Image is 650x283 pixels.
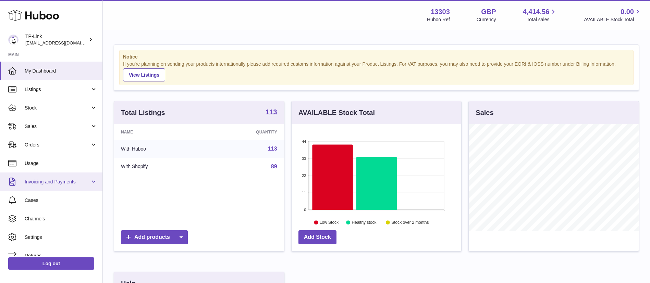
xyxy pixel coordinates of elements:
td: With Huboo [114,140,206,158]
span: Returns [25,253,97,259]
a: 89 [271,164,277,169]
div: TP-Link [25,33,87,46]
span: Usage [25,160,97,167]
a: Add Stock [298,230,336,244]
a: View Listings [123,68,165,81]
a: Log out [8,257,94,270]
span: Channels [25,216,97,222]
span: 0.00 [621,7,634,16]
span: Total sales [527,16,557,23]
span: Listings [25,86,90,93]
span: Stock [25,105,90,111]
a: 113 [266,108,277,117]
h3: Sales [476,108,493,117]
text: 22 [302,173,306,178]
text: 0 [304,208,306,212]
text: 11 [302,191,306,195]
a: 0.00 AVAILABLE Stock Total [584,7,642,23]
span: 4,414.56 [523,7,550,16]
a: 4,414.56 Total sales [523,7,557,23]
h3: Total Listings [121,108,165,117]
span: Invoicing and Payments [25,179,90,185]
th: Name [114,124,206,140]
div: Currency [477,16,496,23]
div: Huboo Ref [427,16,450,23]
text: 33 [302,156,306,160]
img: internalAdmin-13303@internal.huboo.com [8,35,19,45]
strong: GBP [481,7,496,16]
strong: 13303 [431,7,450,16]
strong: Notice [123,54,630,60]
span: My Dashboard [25,68,97,74]
a: Add products [121,230,188,244]
th: Quantity [206,124,284,140]
strong: 113 [266,108,277,115]
span: AVAILABLE Stock Total [584,16,642,23]
text: Stock over 2 months [391,220,429,225]
span: Settings [25,234,97,241]
text: Healthy stock [352,220,377,225]
span: Sales [25,123,90,130]
span: Orders [25,142,90,148]
td: With Shopify [114,158,206,176]
text: 44 [302,139,306,143]
span: Cases [25,197,97,204]
div: If you're planning on sending your products internationally please add required customs informati... [123,61,630,81]
span: [EMAIL_ADDRESS][DOMAIN_NAME] [25,40,101,46]
text: Low Stock [320,220,339,225]
h3: AVAILABLE Stock Total [298,108,375,117]
a: 113 [268,146,277,152]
